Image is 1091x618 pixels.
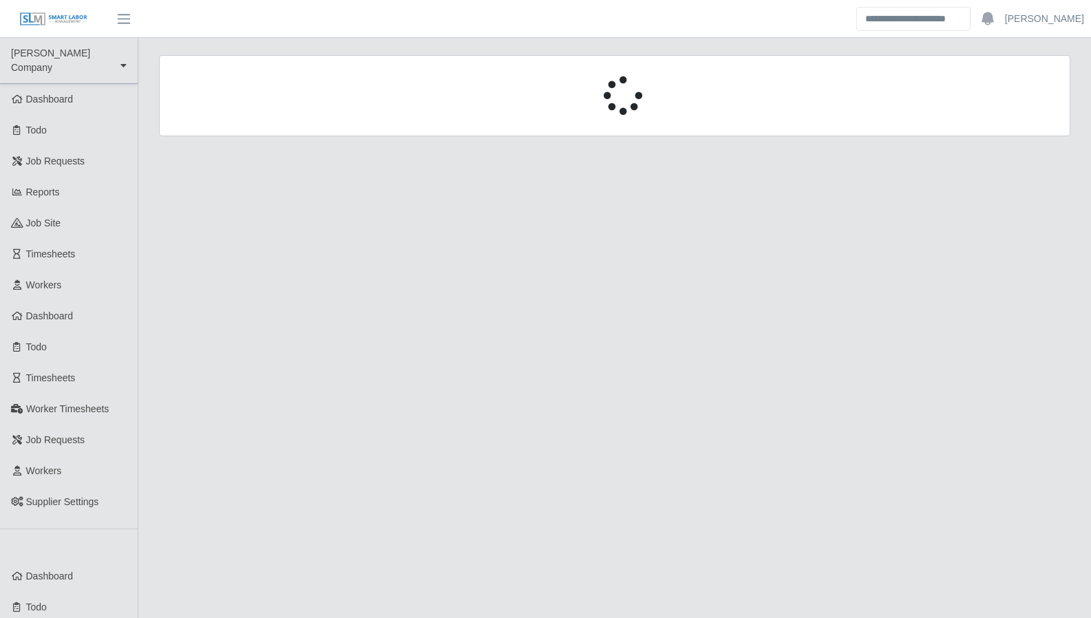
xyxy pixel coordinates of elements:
input: Search [856,7,971,31]
span: Timesheets [26,248,76,259]
span: Workers [26,465,62,476]
span: Workers [26,279,62,290]
span: Todo [26,601,47,612]
span: Job Requests [26,434,85,445]
span: Job Requests [26,156,85,167]
img: SLM Logo [19,12,88,27]
span: Reports [26,187,60,198]
span: Dashboard [26,94,74,105]
span: Timesheets [26,372,76,383]
span: job site [26,217,61,228]
span: Todo [26,125,47,136]
span: Dashboard [26,571,74,582]
span: Dashboard [26,310,74,321]
span: Supplier Settings [26,496,99,507]
a: [PERSON_NAME] [1005,12,1084,26]
span: Todo [26,341,47,352]
span: Worker Timesheets [26,403,109,414]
